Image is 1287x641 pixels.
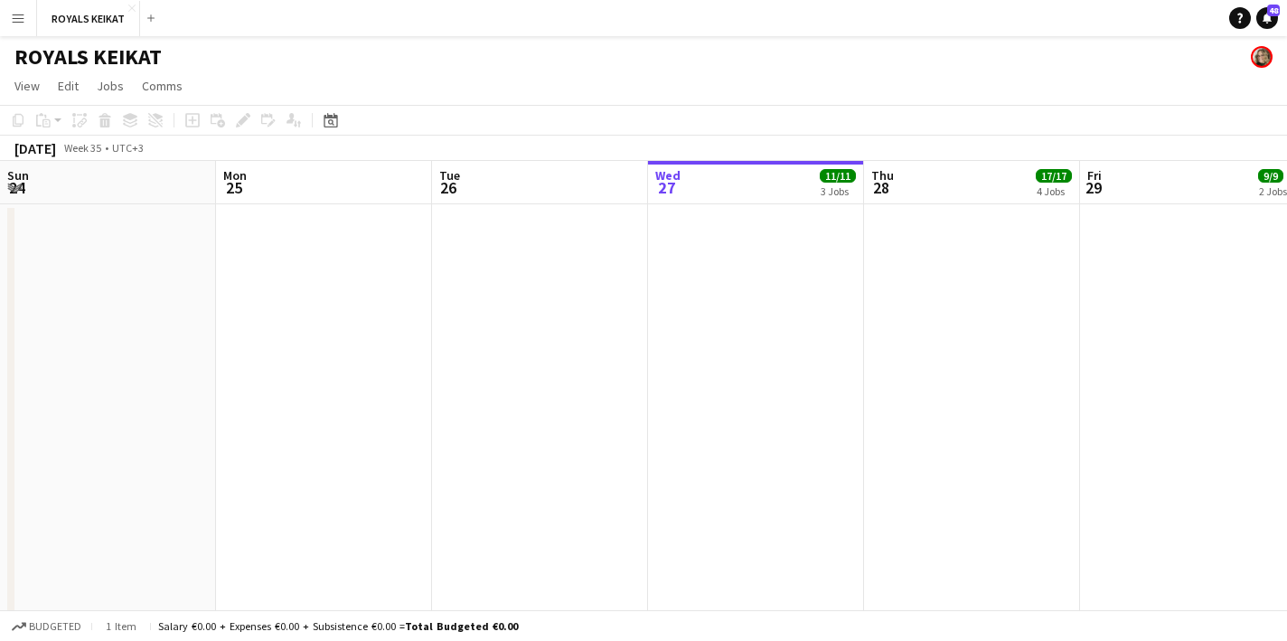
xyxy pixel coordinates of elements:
[97,78,124,94] span: Jobs
[58,78,79,94] span: Edit
[60,141,105,155] span: Week 35
[655,167,681,184] span: Wed
[871,167,894,184] span: Thu
[29,620,81,633] span: Budgeted
[1251,46,1273,68] app-user-avatar: Pauliina Aalto
[14,78,40,94] span: View
[221,177,247,198] span: 25
[437,177,460,198] span: 26
[1258,169,1283,183] span: 9/9
[37,1,140,36] button: ROYALS KEIKAT
[869,177,894,198] span: 28
[14,43,162,71] h1: ROYALS KEIKAT
[1259,184,1287,198] div: 2 Jobs
[820,169,856,183] span: 11/11
[1267,5,1280,16] span: 48
[653,177,681,198] span: 27
[135,74,190,98] a: Comms
[439,167,460,184] span: Tue
[5,177,29,198] span: 24
[1256,7,1278,29] a: 48
[1085,177,1102,198] span: 29
[1087,167,1102,184] span: Fri
[1037,184,1071,198] div: 4 Jobs
[99,619,143,633] span: 1 item
[7,167,29,184] span: Sun
[7,74,47,98] a: View
[223,167,247,184] span: Mon
[112,141,144,155] div: UTC+3
[89,74,131,98] a: Jobs
[821,184,855,198] div: 3 Jobs
[405,619,518,633] span: Total Budgeted €0.00
[1036,169,1072,183] span: 17/17
[142,78,183,94] span: Comms
[51,74,86,98] a: Edit
[14,139,56,157] div: [DATE]
[9,617,84,636] button: Budgeted
[158,619,518,633] div: Salary €0.00 + Expenses €0.00 + Subsistence €0.00 =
